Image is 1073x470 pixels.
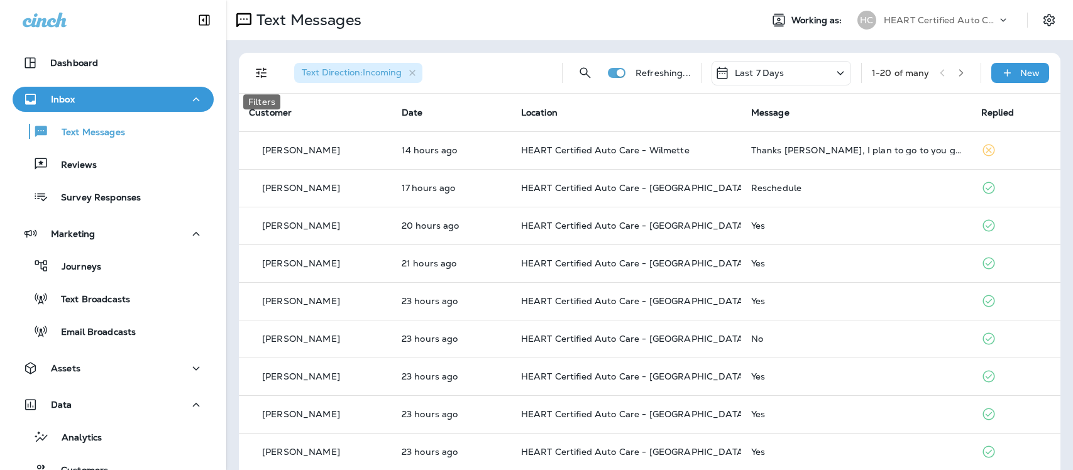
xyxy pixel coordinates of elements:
button: Reviews [13,151,214,177]
div: No [751,334,961,344]
span: HEART Certified Auto Care - [GEOGRAPHIC_DATA] [521,258,747,269]
span: HEART Certified Auto Care - [GEOGRAPHIC_DATA] [521,333,747,344]
p: [PERSON_NAME] [262,296,340,306]
div: Yes [751,258,961,268]
p: [PERSON_NAME] [262,221,340,231]
span: Text Direction : Incoming [302,67,402,78]
p: Marketing [51,229,95,239]
span: HEART Certified Auto Care - [GEOGRAPHIC_DATA] [521,371,747,382]
p: Sep 23, 2025 09:18 AM [402,296,501,306]
p: Sep 23, 2025 06:12 PM [402,145,501,155]
span: HEART Certified Auto Care - Wilmette [521,145,690,156]
div: Yes [751,221,961,231]
span: HEART Certified Auto Care - [GEOGRAPHIC_DATA] [521,295,747,307]
button: Search Messages [573,60,598,85]
p: Refreshing... [636,68,691,78]
button: Text Broadcasts [13,285,214,312]
p: Reviews [48,160,97,172]
p: [PERSON_NAME] [262,447,340,457]
button: Filters [249,60,274,85]
p: HEART Certified Auto Care [884,15,997,25]
div: Yes [751,371,961,381]
span: Replied [981,107,1014,118]
div: Thanks Frank, I plan to go to you guys first! [751,145,961,155]
div: Text Direction:Incoming [294,63,422,83]
p: Sep 23, 2025 12:01 PM [402,221,501,231]
p: Assets [51,363,80,373]
span: HEART Certified Auto Care - [GEOGRAPHIC_DATA] [521,182,747,194]
button: Email Broadcasts [13,318,214,344]
button: Inbox [13,87,214,112]
span: Working as: [791,15,845,26]
p: Sep 23, 2025 09:05 AM [402,409,501,419]
p: [PERSON_NAME] [262,258,340,268]
span: HEART Certified Auto Care - [GEOGRAPHIC_DATA] [521,408,747,420]
p: Sep 23, 2025 09:15 AM [402,334,501,344]
p: Inbox [51,94,75,104]
p: Email Broadcasts [48,327,136,339]
p: Sep 23, 2025 11:20 AM [402,258,501,268]
button: Data [13,392,214,417]
span: Location [521,107,558,118]
span: Message [751,107,790,118]
div: Yes [751,296,961,306]
p: Dashboard [50,58,98,68]
button: Survey Responses [13,183,214,210]
span: Customer [249,107,292,118]
div: Yes [751,447,961,457]
button: Marketing [13,221,214,246]
p: Journeys [49,261,101,273]
button: Text Messages [13,118,214,145]
p: [PERSON_NAME] [262,183,340,193]
button: Collapse Sidebar [187,8,222,33]
p: [PERSON_NAME] [262,145,340,155]
p: Data [51,400,72,410]
button: Assets [13,356,214,381]
div: 1 - 20 of many [872,68,930,78]
p: Text Broadcasts [48,294,130,306]
p: Sep 23, 2025 03:14 PM [402,183,501,193]
p: Survey Responses [48,192,141,204]
p: New [1020,68,1040,78]
p: [PERSON_NAME] [262,334,340,344]
span: Date [402,107,423,118]
p: Sep 23, 2025 09:05 AM [402,447,501,457]
button: Settings [1038,9,1060,31]
div: HC [857,11,876,30]
div: Yes [751,409,961,419]
span: HEART Certified Auto Care - [GEOGRAPHIC_DATA] [521,446,747,457]
p: Sep 23, 2025 09:10 AM [402,371,501,381]
div: Reschedule [751,183,961,193]
button: Dashboard [13,50,214,75]
p: Last 7 Days [735,68,784,78]
p: Text Messages [49,127,125,139]
p: [PERSON_NAME] [262,409,340,419]
p: Text Messages [251,11,361,30]
div: Filters [243,94,280,109]
button: Journeys [13,253,214,279]
p: Analytics [49,432,102,444]
span: HEART Certified Auto Care - [GEOGRAPHIC_DATA] [521,220,747,231]
button: Analytics [13,424,214,450]
p: [PERSON_NAME] [262,371,340,381]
